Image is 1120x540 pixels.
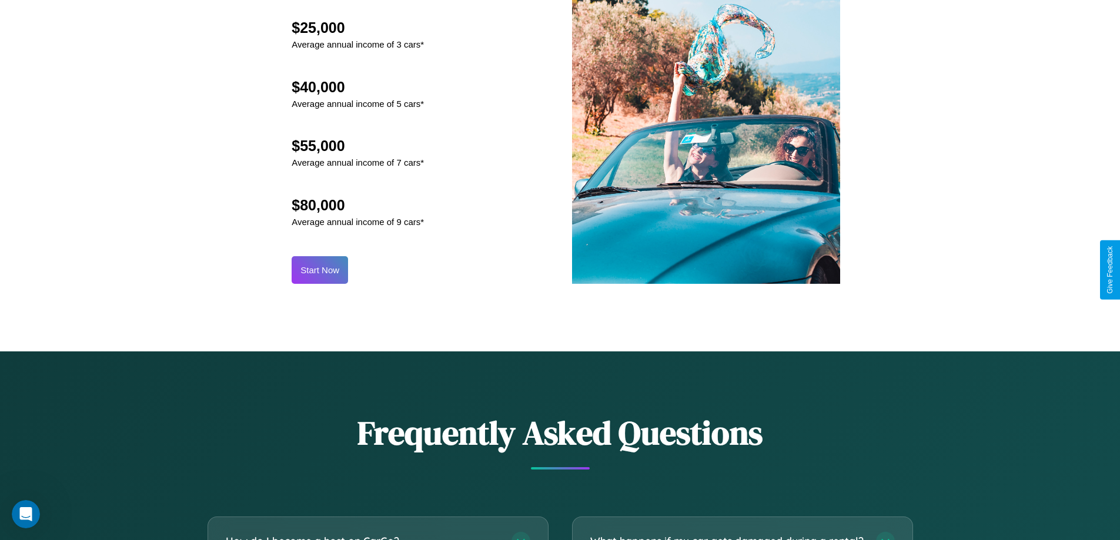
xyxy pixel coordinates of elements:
[292,96,424,112] p: Average annual income of 5 cars*
[292,197,424,214] h2: $80,000
[292,19,424,36] h2: $25,000
[292,214,424,230] p: Average annual income of 9 cars*
[292,256,348,284] button: Start Now
[292,137,424,155] h2: $55,000
[292,155,424,170] p: Average annual income of 7 cars*
[292,36,424,52] p: Average annual income of 3 cars*
[292,79,424,96] h2: $40,000
[1106,246,1114,294] div: Give Feedback
[208,410,913,455] h2: Frequently Asked Questions
[12,500,40,528] iframe: Intercom live chat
